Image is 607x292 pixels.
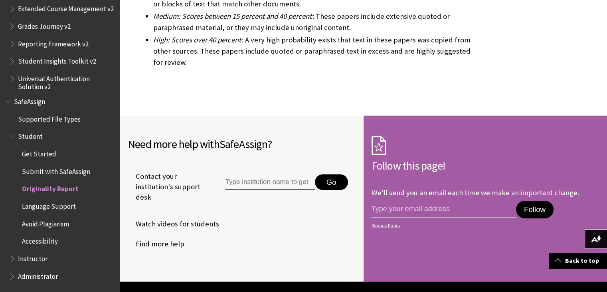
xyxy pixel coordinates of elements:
span: Accessibility [22,235,58,246]
span: High: Scores over 40 percent [153,35,241,44]
span: Medium: Scores between 15 percent and 40 percent [153,12,312,21]
span: SafeAssign [219,137,267,151]
h2: Need more help with ? [128,136,356,152]
p: We'll send you an email each time we make an important change. [372,188,579,197]
li: : These papers include extensive quoted or paraphrased material, or they may include unoriginal c... [153,11,481,33]
a: Watch videos for students [128,218,219,230]
span: Student Insights Toolkit v2 [18,55,96,66]
span: Avoid Plagiarism [22,217,69,228]
button: Go [315,174,348,190]
span: Administrator [18,270,58,280]
span: SafeAssign [14,95,45,106]
span: Language Support [22,200,76,210]
a: Back to top [549,253,607,268]
a: Find more help [128,238,184,250]
nav: Book outline for Blackboard SafeAssign [5,95,115,283]
span: Contact your institution's support desk [128,171,207,203]
span: Originality Report [22,182,79,193]
span: Grades Journey v2 [18,20,71,30]
a: Privacy Policy [372,223,597,228]
span: Extended Course Management v2 [18,2,114,13]
span: Universal Authentication Solution v2 [18,72,114,91]
span: Get Started [22,147,56,158]
img: Subscription Icon [372,136,386,156]
span: Student [18,130,43,141]
li: : A very high probability exists that text in these papers was copied from other sources. These p... [153,34,481,68]
span: Supported File Types [18,112,81,123]
span: Submit with SafeAssign [22,165,90,176]
button: Follow [516,201,554,218]
span: Instructor [18,252,47,263]
span: Reporting Framework v2 [18,37,89,48]
input: email address [372,201,516,218]
h2: Follow this page! [372,157,599,174]
input: Type institution name to get support [225,174,315,190]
